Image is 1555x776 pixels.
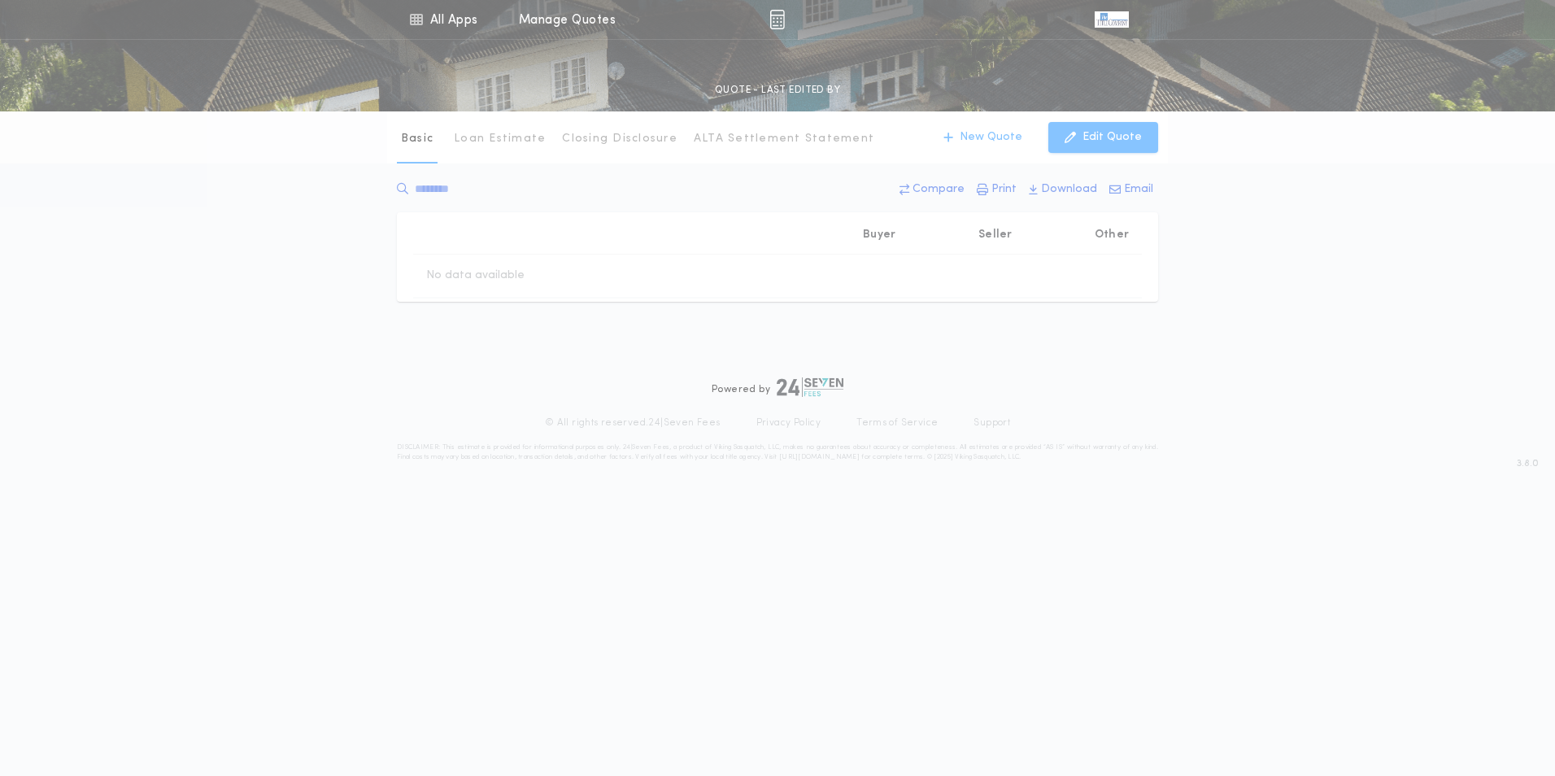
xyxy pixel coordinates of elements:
button: Edit Quote [1048,122,1158,153]
p: Buyer [863,227,895,243]
p: Download [1041,181,1097,198]
button: Email [1104,175,1158,204]
div: Powered by [712,377,843,397]
p: Other [1095,227,1129,243]
img: logo [777,377,843,397]
a: Support [974,416,1010,429]
p: DISCLAIMER: This estimate is provided for informational purposes only. 24|Seven Fees, a product o... [397,442,1158,462]
p: ALTA Settlement Statement [694,131,874,147]
p: Print [991,181,1017,198]
a: Privacy Policy [756,416,821,429]
p: Email [1124,181,1153,198]
span: 3.8.0 [1517,456,1539,471]
td: No data available [413,255,538,297]
p: New Quote [960,129,1022,146]
p: Edit Quote [1082,129,1142,146]
button: Print [972,175,1021,204]
p: QUOTE - LAST EDITED BY [715,82,840,98]
img: vs-icon [1095,11,1129,28]
p: Seller [978,227,1013,243]
img: img [769,10,785,29]
button: Compare [895,175,969,204]
p: Closing Disclosure [562,131,677,147]
a: [URL][DOMAIN_NAME] [779,454,860,460]
p: Basic [401,131,433,147]
a: Terms of Service [856,416,938,429]
p: Loan Estimate [454,131,546,147]
button: New Quote [927,122,1039,153]
p: © All rights reserved. 24|Seven Fees [545,416,721,429]
button: Download [1024,175,1102,204]
p: Compare [913,181,965,198]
